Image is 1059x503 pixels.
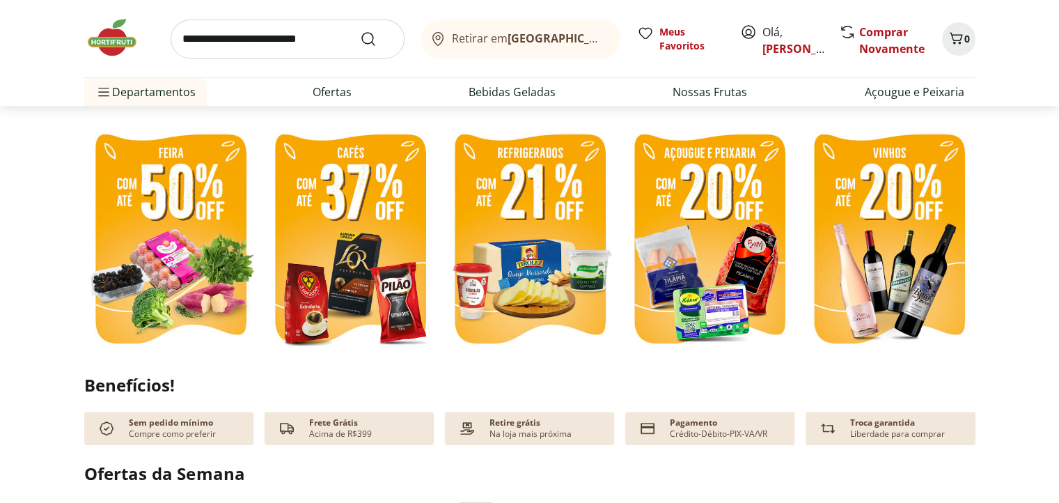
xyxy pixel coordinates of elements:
[84,125,257,356] img: feira
[803,125,975,356] img: vinhos
[313,84,352,100] a: Ofertas
[670,428,767,440] p: Crédito-Débito-PIX-VA/VR
[637,25,723,53] a: Meus Favoritos
[489,417,540,428] p: Retire grátis
[171,20,405,59] input: search
[636,417,659,440] img: card
[456,417,478,440] img: payment
[762,24,824,57] span: Olá,
[129,417,213,428] p: Sem pedido mínimo
[762,41,853,56] a: [PERSON_NAME]
[659,25,723,53] span: Meus Favoritos
[95,75,112,109] button: Menu
[84,462,975,486] h2: Ofertas da Semana
[850,428,945,440] p: Liberdade para comprar
[95,417,118,440] img: check
[964,32,970,45] span: 0
[264,125,437,356] img: café
[309,428,372,440] p: Acima de R$399
[309,417,358,428] p: Frete Grátis
[859,24,925,56] a: Comprar Novamente
[865,84,964,100] a: Açougue e Peixaria
[673,84,747,100] a: Nossas Frutas
[623,125,796,356] img: resfriados
[444,125,616,356] img: refrigerados
[489,428,572,440] p: Na loja mais próxima
[421,20,620,59] button: Retirar em[GEOGRAPHIC_DATA]/[GEOGRAPHIC_DATA]
[360,31,393,47] button: Submit Search
[452,32,606,45] span: Retirar em
[670,417,717,428] p: Pagamento
[276,417,298,440] img: truck
[129,428,216,440] p: Compre como preferir
[508,31,742,46] b: [GEOGRAPHIC_DATA]/[GEOGRAPHIC_DATA]
[84,376,975,395] h2: Benefícios!
[942,22,975,56] button: Carrinho
[84,17,154,59] img: Hortifruti
[95,75,196,109] span: Departamentos
[817,417,839,440] img: Devolução
[850,417,915,428] p: Troca garantida
[469,84,556,100] a: Bebidas Geladas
